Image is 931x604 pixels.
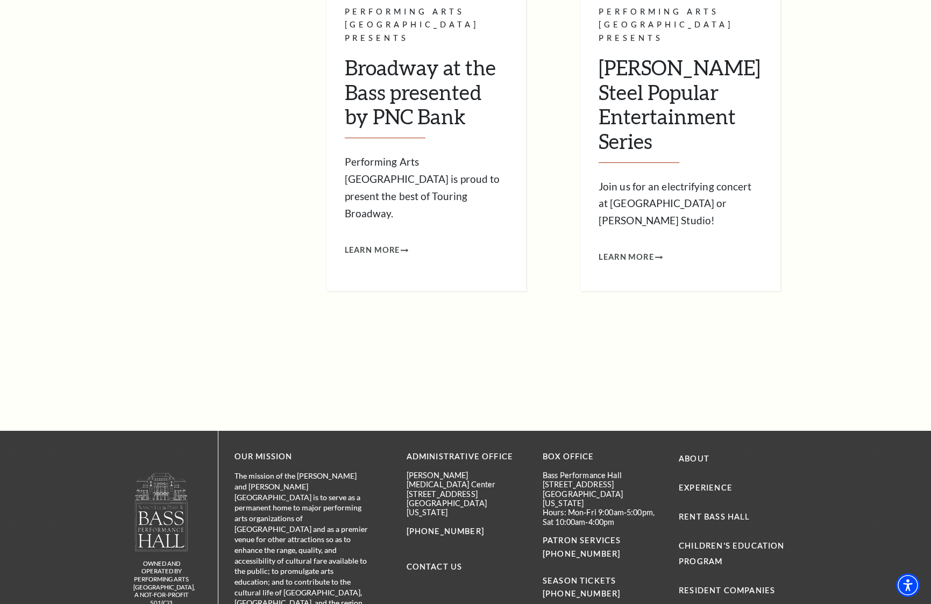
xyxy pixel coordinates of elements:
[407,489,527,499] p: [STREET_ADDRESS]
[896,573,920,597] div: Accessibility Menu
[679,454,709,463] a: About
[543,561,663,601] p: SEASON TICKETS [PHONE_NUMBER]
[134,472,189,551] img: owned and operated by Performing Arts Fort Worth, A NOT-FOR-PROFIT 501(C)3 ORGANIZATION
[543,489,663,508] p: [GEOGRAPHIC_DATA][US_STATE]
[543,480,663,489] p: [STREET_ADDRESS]
[407,562,463,571] a: Contact Us
[345,55,508,138] h2: Broadway at the Bass presented by PNC Bank
[543,450,663,464] p: BOX OFFICE
[679,483,733,492] a: Experience
[543,534,663,561] p: PATRON SERVICES [PHONE_NUMBER]
[679,541,784,566] a: Children's Education Program
[543,508,663,527] p: Hours: Mon-Fri 9:00am-5:00pm, Sat 10:00am-4:00pm
[345,244,409,257] a: Learn More Broadway at the Bass presented by PNC Bank
[345,153,508,222] p: Performing Arts [GEOGRAPHIC_DATA] is proud to present the best of Touring Broadway.
[407,525,527,538] p: [PHONE_NUMBER]
[599,55,762,162] h2: [PERSON_NAME] Steel Popular Entertainment Series
[407,450,527,464] p: Administrative Office
[407,471,527,489] p: [PERSON_NAME][MEDICAL_DATA] Center
[345,244,400,257] span: Learn More
[345,5,508,46] p: Performing Arts [GEOGRAPHIC_DATA] Presents
[599,5,762,46] p: Performing Arts [GEOGRAPHIC_DATA] Presents
[234,450,369,464] p: OUR MISSION
[679,512,750,521] a: Rent Bass Hall
[599,251,663,264] a: Learn More Irwin Steel Popular Entertainment Series
[407,499,527,517] p: [GEOGRAPHIC_DATA][US_STATE]
[599,178,762,230] p: Join us for an electrifying concert at [GEOGRAPHIC_DATA] or [PERSON_NAME] Studio!
[543,471,663,480] p: Bass Performance Hall
[599,251,654,264] span: Learn More
[679,586,775,595] a: Resident Companies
